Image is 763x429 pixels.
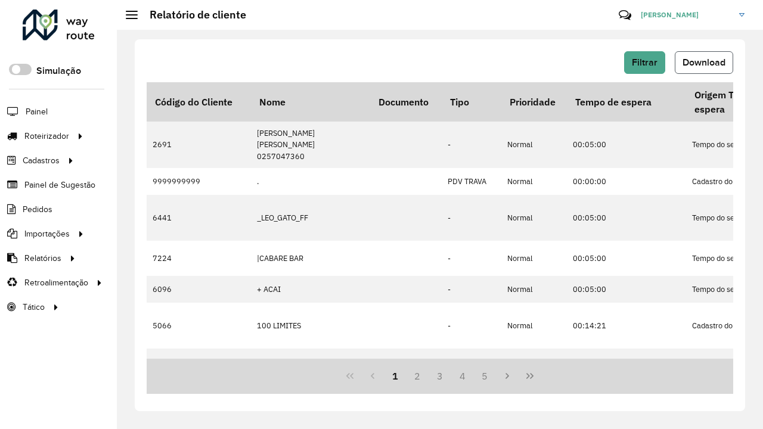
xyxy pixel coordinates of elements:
[251,276,370,303] td: + ACAI
[501,276,567,303] td: Normal
[147,168,251,195] td: 9999999999
[370,82,442,122] th: Documento
[442,82,501,122] th: Tipo
[147,82,251,122] th: Código do Cliente
[442,303,501,349] td: -
[683,57,725,67] span: Download
[147,122,251,168] td: 2691
[251,168,370,195] td: .
[567,82,686,122] th: Tempo de espera
[442,276,501,303] td: -
[567,241,686,275] td: 00:05:00
[23,154,60,167] span: Cadastros
[251,195,370,241] td: _LEO_GATO_FF
[624,51,665,74] button: Filtrar
[567,122,686,168] td: 00:05:00
[451,365,474,387] button: 4
[501,241,567,275] td: Normal
[442,349,501,375] td: -
[138,8,246,21] h2: Relatório de cliente
[519,365,541,387] button: Last Page
[24,276,88,289] span: Retroalimentação
[251,349,370,375] td: 1290 LANCHES
[501,349,567,375] td: Normal
[147,276,251,303] td: 6096
[251,122,370,168] td: [PERSON_NAME] [PERSON_NAME] 0257047360
[24,179,95,191] span: Painel de Sugestão
[23,301,45,313] span: Tático
[147,303,251,349] td: 5066
[442,122,501,168] td: -
[632,57,657,67] span: Filtrar
[501,195,567,241] td: Normal
[442,241,501,275] td: -
[251,241,370,275] td: |CABARE BAR
[36,64,81,78] label: Simulação
[429,365,451,387] button: 3
[501,82,567,122] th: Prioridade
[641,10,730,20] span: [PERSON_NAME]
[567,303,686,349] td: 00:14:21
[251,303,370,349] td: 100 LIMITES
[26,105,48,118] span: Painel
[567,168,686,195] td: 00:00:00
[442,195,501,241] td: -
[24,228,70,240] span: Importações
[474,365,497,387] button: 5
[567,349,686,375] td: 00:05:00
[567,276,686,303] td: 00:05:00
[147,195,251,241] td: 6441
[501,168,567,195] td: Normal
[384,365,407,387] button: 1
[442,168,501,195] td: PDV TRAVA
[24,252,61,265] span: Relatórios
[501,303,567,349] td: Normal
[147,349,251,375] td: 8919
[496,365,519,387] button: Next Page
[24,130,69,142] span: Roteirizador
[147,241,251,275] td: 7224
[23,203,52,216] span: Pedidos
[612,2,638,28] a: Contato Rápido
[406,365,429,387] button: 2
[567,195,686,241] td: 00:05:00
[501,122,567,168] td: Normal
[251,82,370,122] th: Nome
[675,51,733,74] button: Download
